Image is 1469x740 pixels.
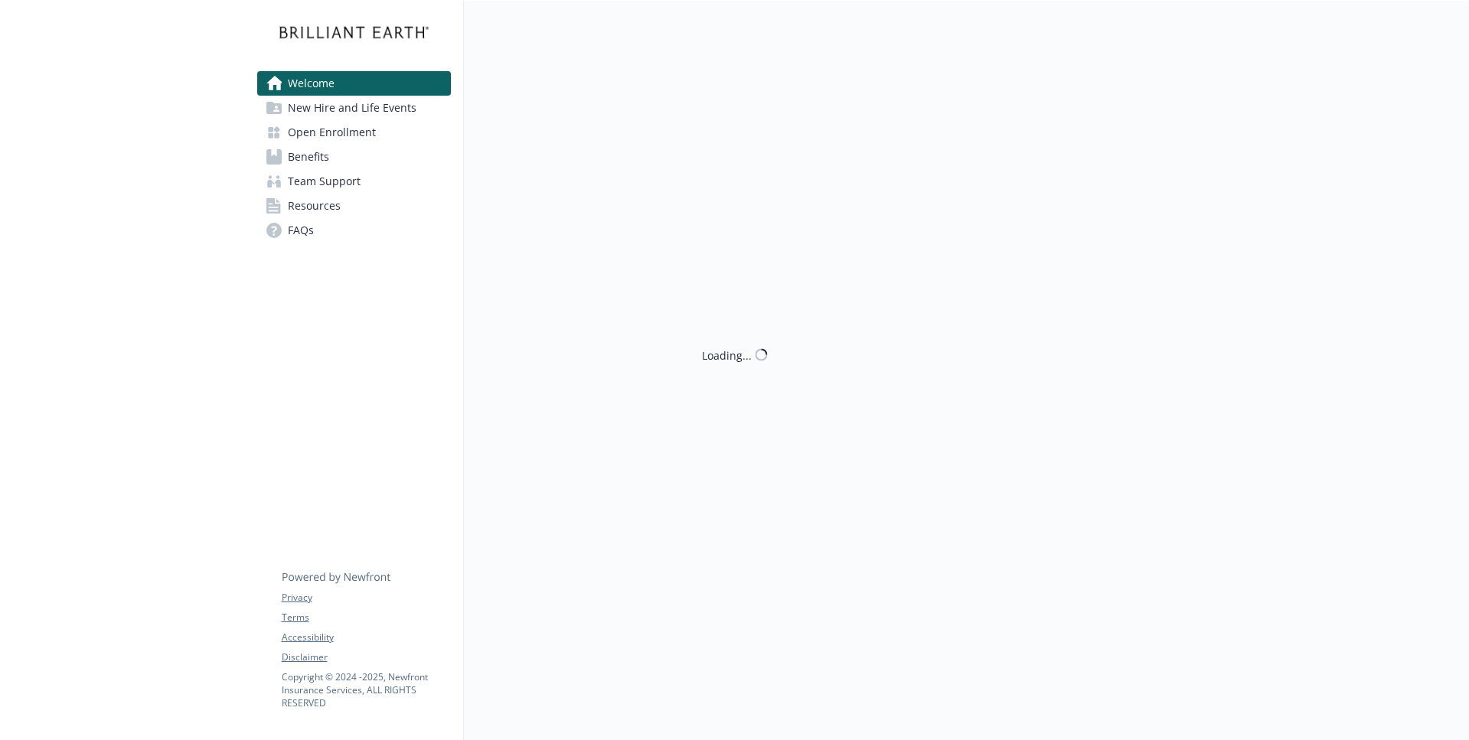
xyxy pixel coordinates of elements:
a: FAQs [257,218,451,243]
span: Welcome [288,71,335,96]
a: Accessibility [282,631,450,644]
span: Resources [288,194,341,218]
a: Team Support [257,169,451,194]
p: Copyright © 2024 - 2025 , Newfront Insurance Services, ALL RIGHTS RESERVED [282,670,450,709]
a: Terms [282,611,450,624]
span: Team Support [288,169,361,194]
a: Resources [257,194,451,218]
a: Privacy [282,591,450,605]
a: New Hire and Life Events [257,96,451,120]
span: Open Enrollment [288,120,376,145]
a: Welcome [257,71,451,96]
a: Benefits [257,145,451,169]
span: New Hire and Life Events [288,96,416,120]
a: Disclaimer [282,650,450,664]
span: Benefits [288,145,329,169]
div: Loading... [702,347,752,363]
a: Open Enrollment [257,120,451,145]
span: FAQs [288,218,314,243]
